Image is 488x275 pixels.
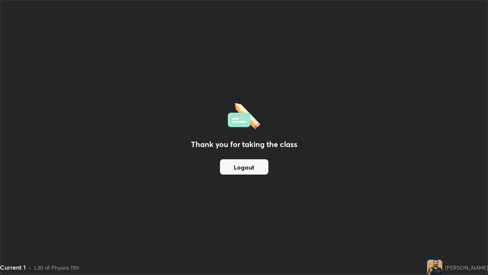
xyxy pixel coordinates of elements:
img: ff9b44368b1746629104e40f292850d8.jpg [427,260,442,275]
img: offlineFeedback.1438e8b3.svg [228,100,260,129]
h2: Thank you for taking the class [191,139,297,150]
button: Logout [220,159,268,175]
div: • [29,264,31,272]
div: L30 of Physics 11th [34,264,79,272]
div: [PERSON_NAME] [445,264,488,272]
